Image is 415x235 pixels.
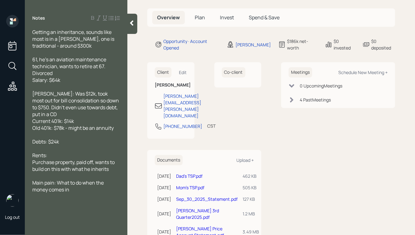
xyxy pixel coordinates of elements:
[249,14,280,21] span: Spend & Save
[6,194,19,207] img: hunter_neumayer.jpg
[157,228,171,235] div: [DATE]
[163,93,201,119] div: [PERSON_NAME][EMAIL_ADDRESS][PERSON_NAME][DOMAIN_NAME]
[300,82,342,89] div: 0 Upcoming Meeting s
[176,208,219,220] a: [PERSON_NAME] 3rd Quarter2025.pdf
[334,38,355,51] div: $0 invested
[32,56,107,83] span: 61, he's an aviation maintenance technician, wants to retire at 67. Divorced Salary: $64k
[243,228,259,235] div: 3.49 MB
[163,123,202,129] div: [PHONE_NUMBER]
[179,69,187,75] div: Edit
[163,38,219,51] div: Opportunity · Account Opened
[157,173,171,179] div: [DATE]
[155,82,187,88] h6: [PERSON_NAME]
[176,173,203,179] a: Dad's TSP.pdf
[32,29,115,49] span: Getting an inheritance, sounds like most is in a [PERSON_NAME], one is traditional - around $300k
[338,69,388,75] div: Schedule New Meeting +
[32,90,120,131] span: [PERSON_NAME]: Was $12k, took most out for bill consolidation so down to $750. Didn't even use to...
[32,138,59,145] span: Debts: $24k
[155,67,171,78] h6: Client
[287,38,317,51] div: $186k net-worth
[176,196,238,202] a: Sep_30_2025_Statement.pdf
[243,184,259,191] div: 505 KB
[235,41,271,48] div: [PERSON_NAME]
[157,210,171,217] div: [DATE]
[157,196,171,202] div: [DATE]
[32,15,45,21] label: Notes
[157,14,180,21] span: Overview
[243,196,259,202] div: 127 KB
[289,67,312,78] h6: Meetings
[32,152,116,172] span: Rents: Purchase property, paid off, wants to build on this with what he inherits
[176,185,204,190] a: Mom's TSP.pdf
[207,123,216,129] div: CST
[195,14,205,21] span: Plan
[222,67,245,78] h6: Co-client
[243,173,259,179] div: 462 KB
[157,184,171,191] div: [DATE]
[243,210,259,217] div: 1.2 MB
[236,157,254,163] div: Upload +
[220,14,234,21] span: Invest
[371,38,395,51] div: $0 deposited
[5,214,20,220] div: Log out
[32,179,105,193] span: Main pain: What to do when the money comes in
[155,155,183,165] h6: Documents
[300,96,331,103] div: 4 Past Meeting s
